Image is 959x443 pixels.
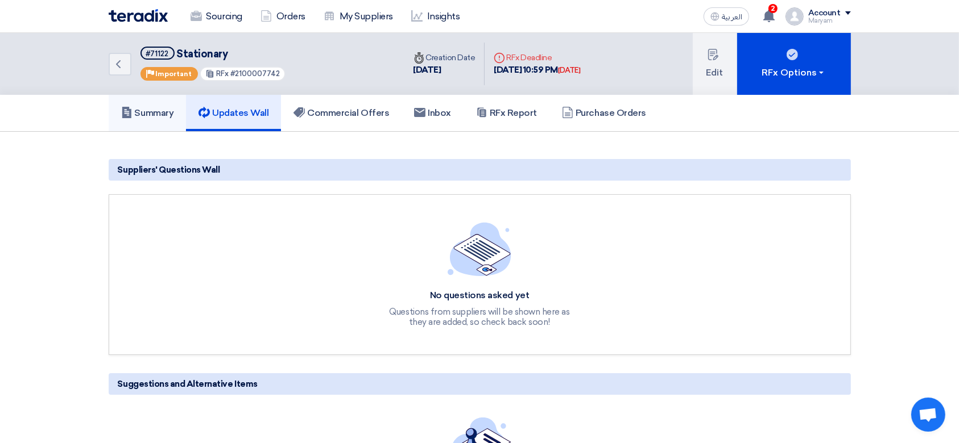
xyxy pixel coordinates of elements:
[476,107,537,119] h5: RFx Report
[558,65,580,76] div: [DATE]
[118,378,258,390] span: Suggestions and Alternative Items
[402,4,469,29] a: Insights
[737,33,851,95] button: RFx Options
[216,69,229,78] span: RFx
[768,4,778,13] span: 2
[722,13,742,21] span: العربية
[230,69,280,78] span: #2100007742
[808,18,851,24] div: Maryam
[294,107,389,119] h5: Commercial Offers
[146,50,169,57] div: #71122
[109,95,187,131] a: Summary
[414,52,476,64] div: Creation Date
[414,107,451,119] h5: Inbox
[562,107,646,119] h5: Purchase Orders
[494,64,580,77] div: [DATE] 10:59 PM
[176,48,228,60] span: Stationary
[402,95,464,131] a: Inbox
[181,4,251,29] a: Sourcing
[704,7,749,26] button: العربية
[383,290,576,302] div: No questions asked yet
[911,398,945,432] a: Open chat
[693,33,737,95] button: Edit
[383,307,576,327] div: Questions from suppliers will be shown here as they are added, so check back soon!
[156,70,192,78] span: Important
[199,107,268,119] h5: Updates Wall
[808,9,841,18] div: Account
[109,9,168,22] img: Teradix logo
[315,4,402,29] a: My Suppliers
[762,66,826,80] div: RFx Options
[121,107,174,119] h5: Summary
[414,64,476,77] div: [DATE]
[494,52,580,64] div: RFx Deadline
[448,222,511,275] img: empty_state_list.svg
[281,95,402,131] a: Commercial Offers
[140,47,286,61] h5: Stationary
[464,95,549,131] a: RFx Report
[549,95,659,131] a: Purchase Orders
[786,7,804,26] img: profile_test.png
[186,95,281,131] a: Updates Wall
[251,4,315,29] a: Orders
[118,164,220,176] span: Suppliers' Questions Wall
